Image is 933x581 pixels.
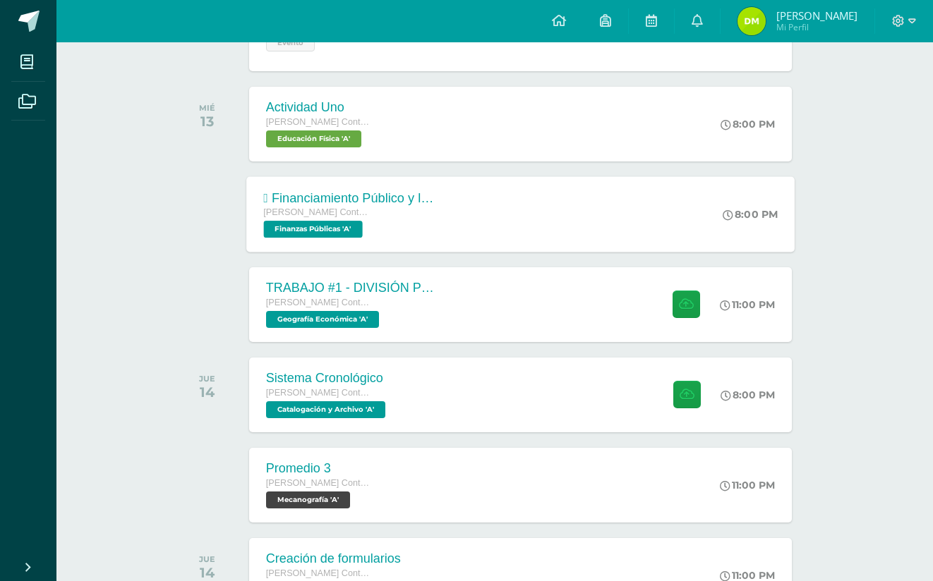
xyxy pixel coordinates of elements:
div: Actividad Uno [266,100,372,115]
span: Educación Física 'A' [266,130,361,147]
div: JUE [199,374,215,384]
div: Promedio 3 [266,461,372,476]
div: Sistema Cronológico [266,371,389,386]
span: Mi Perfil [776,21,857,33]
div: JUE [199,554,215,564]
span: Geografía Económica 'A' [266,311,379,328]
div: 8:00 PM [721,389,775,401]
div: Creación de formularios [266,551,401,566]
span: Evento [266,35,315,51]
span: [PERSON_NAME] Contador con Orientación en Computación [263,207,371,217]
span: [PERSON_NAME] Contador con Orientación en Computación [266,117,372,127]
div: 11:00 PM [720,298,775,311]
div: 8:00 PM [723,208,778,221]
div: 14 [199,384,215,400]
img: 9b14a1766874be288868b385d4ed2eb7.png [738,7,766,35]
div:  Financiamiento Público y la Política Económica.  Tesorería Nacional. [263,190,434,205]
span: Catalogación y Archivo 'A' [266,401,385,418]
span: [PERSON_NAME] Contador con Orientación en Computación [266,388,372,398]
span: [PERSON_NAME] Contador con Orientación en Computación [266,568,372,578]
span: [PERSON_NAME] Contador con Orientación en Computación [266,478,372,488]
div: MIÉ [199,103,215,113]
div: 14 [199,564,215,581]
div: 13 [199,113,215,130]
span: Finanzas Públicas 'A' [263,221,362,238]
div: TRABAJO #1 - DIVISIÓN POLÍTICA DEL MUNDO [266,281,435,295]
span: Mecanografía 'A' [266,491,350,508]
span: [PERSON_NAME] Contador con Orientación en Computación [266,298,372,307]
span: [PERSON_NAME] [776,8,857,23]
div: 8:00 PM [721,118,775,130]
div: 11:00 PM [720,479,775,491]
